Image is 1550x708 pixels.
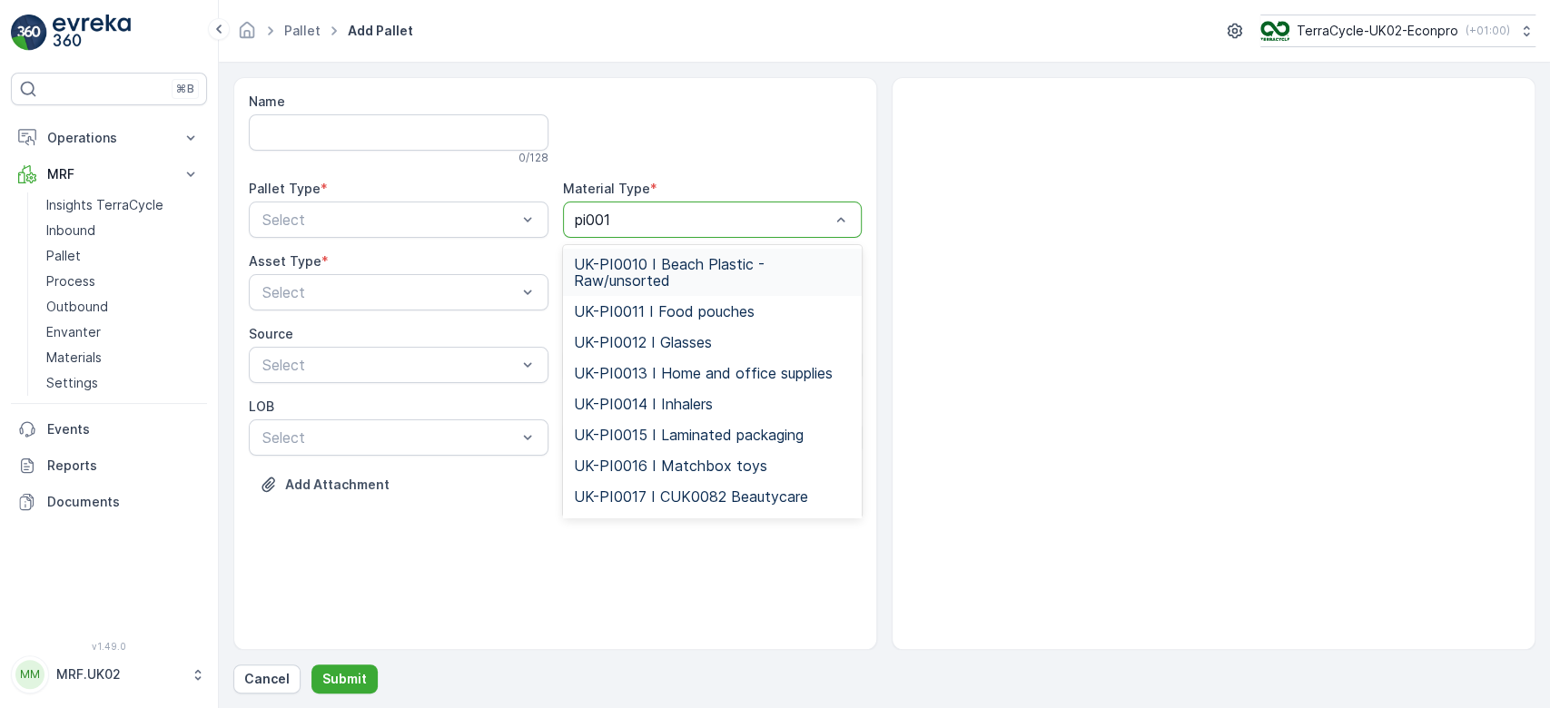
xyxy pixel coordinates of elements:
a: Insights TerraCycle [39,192,207,218]
p: Materials [46,349,102,367]
a: Settings [39,370,207,396]
img: logo [11,15,47,51]
p: Pallet [46,247,81,265]
p: Events [47,420,200,438]
div: MM [15,660,44,689]
p: Operations [47,129,171,147]
span: UK-PI0015 I Laminated packaging [574,427,804,443]
span: UK-PI0010 I Beach Plastic - Raw/unsorted [574,256,852,289]
p: Inbound [46,221,95,240]
p: Insights TerraCycle [46,196,163,214]
p: Select [262,209,517,231]
button: Operations [11,120,207,156]
a: Pallet [39,243,207,269]
p: Select [262,427,517,448]
p: ⌘B [176,82,194,96]
button: Cancel [233,664,301,693]
a: Homepage [237,27,257,43]
button: TerraCycle-UK02-Econpro(+01:00) [1260,15,1535,47]
p: Select [262,354,517,376]
a: Outbound [39,294,207,320]
a: Materials [39,345,207,370]
p: Documents [47,493,200,511]
a: Events [11,411,207,447]
p: Select [262,281,517,303]
p: Submit [322,670,367,688]
p: Process [46,272,95,290]
p: MRF.UK02 [56,665,182,683]
p: Add Attachment [285,476,390,494]
a: Inbound [39,218,207,243]
label: Material Type [563,181,650,196]
label: Name [249,93,285,109]
span: UK-PI0012 I Glasses [574,334,712,350]
p: Settings [46,374,98,392]
p: 0 / 128 [518,151,548,165]
span: UK-PI0014 I Inhalers [574,396,713,412]
a: Reports [11,447,207,484]
span: UK-PI0011 I Food pouches [574,303,755,320]
a: Documents [11,484,207,520]
p: Reports [47,457,200,475]
button: MRF [11,156,207,192]
span: UK-PI0013 I Home and office supplies [574,365,833,381]
p: ( +01:00 ) [1466,24,1510,38]
a: Envanter [39,320,207,345]
a: Pallet [284,23,321,38]
button: MMMRF.UK02 [11,655,207,693]
img: terracycle_logo_wKaHoWT.png [1260,21,1289,41]
span: Add Pallet [344,22,417,40]
p: MRF [47,165,171,183]
span: v 1.49.0 [11,641,207,652]
span: UK-PI0017 I CUK0082 Beautycare [574,488,808,505]
label: Pallet Type [249,181,321,196]
button: Submit [311,664,378,693]
p: Cancel [244,670,290,688]
button: Upload File [249,470,400,499]
img: logo_light-DOdMpM7g.png [53,15,131,51]
a: Process [39,269,207,294]
p: TerraCycle-UK02-Econpro [1297,22,1458,40]
p: Envanter [46,323,101,341]
p: Outbound [46,298,108,316]
label: Asset Type [249,253,321,269]
label: Source [249,326,293,341]
span: UK-PI0016 I Matchbox toys [574,457,767,474]
label: LOB [249,398,274,414]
